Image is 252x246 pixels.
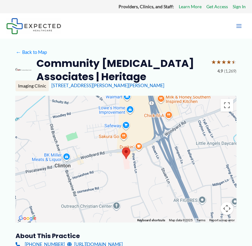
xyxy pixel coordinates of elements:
[179,3,202,11] a: Learn More
[206,3,228,11] a: Get Access
[119,4,174,9] strong: Providers, Clinics, and Staff:
[197,218,205,222] a: Terms (opens in new tab)
[6,18,61,34] img: Expected Healthcare Logo - side, dark font, small
[16,48,47,56] a: ←Back to Map
[16,49,21,55] span: ←
[209,218,235,222] a: Report a map error
[224,68,236,75] span: (1,269)
[51,83,164,88] a: [STREET_ADDRESS][PERSON_NAME][PERSON_NAME]
[211,57,216,68] span: ★
[221,99,233,112] button: Toggle fullscreen view
[226,57,231,68] span: ★
[137,218,165,223] button: Keyboard shortcuts
[16,81,49,91] div: Imaging Clinic
[221,202,233,215] button: Map camera controls
[231,57,236,68] span: ★
[216,57,221,68] span: ★
[232,19,246,33] button: Main menu toggle
[16,232,236,240] h3: About this practice
[17,214,38,223] a: Open this area in Google Maps (opens a new window)
[233,3,246,11] a: Sign In
[221,57,226,68] span: ★
[36,57,206,83] h2: Community [MEDICAL_DATA] Associates | Heritage
[17,214,38,223] img: Google
[169,218,193,222] span: Map data ©2025
[217,68,223,75] span: 4.9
